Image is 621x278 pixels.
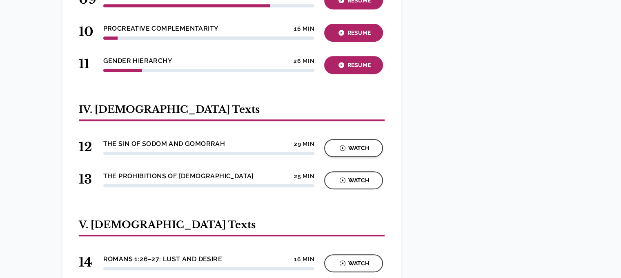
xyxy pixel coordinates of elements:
[327,176,381,185] div: Watch
[294,141,314,147] h4: 29 min
[324,139,383,157] button: Watch
[327,28,381,38] div: Resume
[324,254,383,272] button: Watch
[103,56,172,66] h4: Gender Hierarchy
[327,143,381,153] div: Watch
[103,139,225,149] h4: The Sin of Sodom and Gomorrah
[294,256,314,262] h4: 16 min
[327,61,381,70] div: Resume
[327,259,381,268] div: Watch
[79,218,385,236] h2: V. [DEMOGRAPHIC_DATA] Texts
[324,56,383,74] button: Resume
[324,24,383,42] button: Resume
[79,24,93,39] span: 10
[79,172,93,187] span: 13
[79,255,93,270] span: 14
[103,171,254,181] h4: The Prohibitions of [DEMOGRAPHIC_DATA]
[79,56,93,72] span: 11
[294,25,314,32] h4: 16 min
[103,24,219,34] h4: Procreative Complementarity
[294,173,314,179] h4: 25 min
[324,171,383,189] button: Watch
[103,254,222,264] h4: Romans 1:26–27: Lust and Desire
[79,139,93,155] span: 12
[79,103,385,121] h2: IV. [DEMOGRAPHIC_DATA] Texts
[294,58,314,64] h4: 26 min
